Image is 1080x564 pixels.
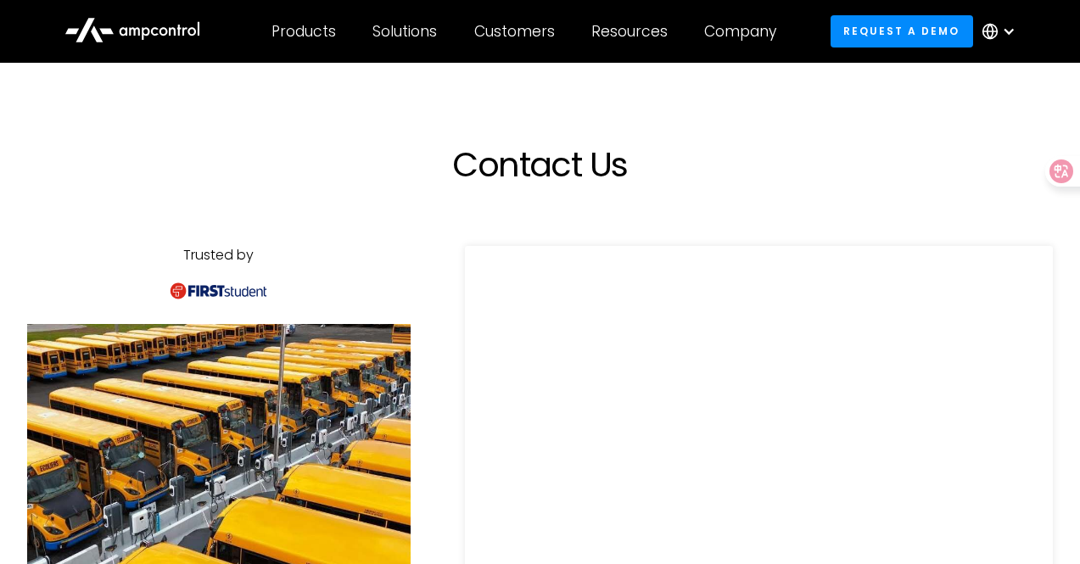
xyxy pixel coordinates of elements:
[372,22,437,41] div: Solutions
[271,22,336,41] div: Products
[704,22,776,41] div: Company
[165,282,240,295] img: Watt EV Logo Real
[474,22,555,41] div: Customers
[591,22,668,41] div: Resources
[167,144,914,185] h1: Contact Us
[831,15,973,47] a: Request a demo
[183,246,254,265] div: Trusted by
